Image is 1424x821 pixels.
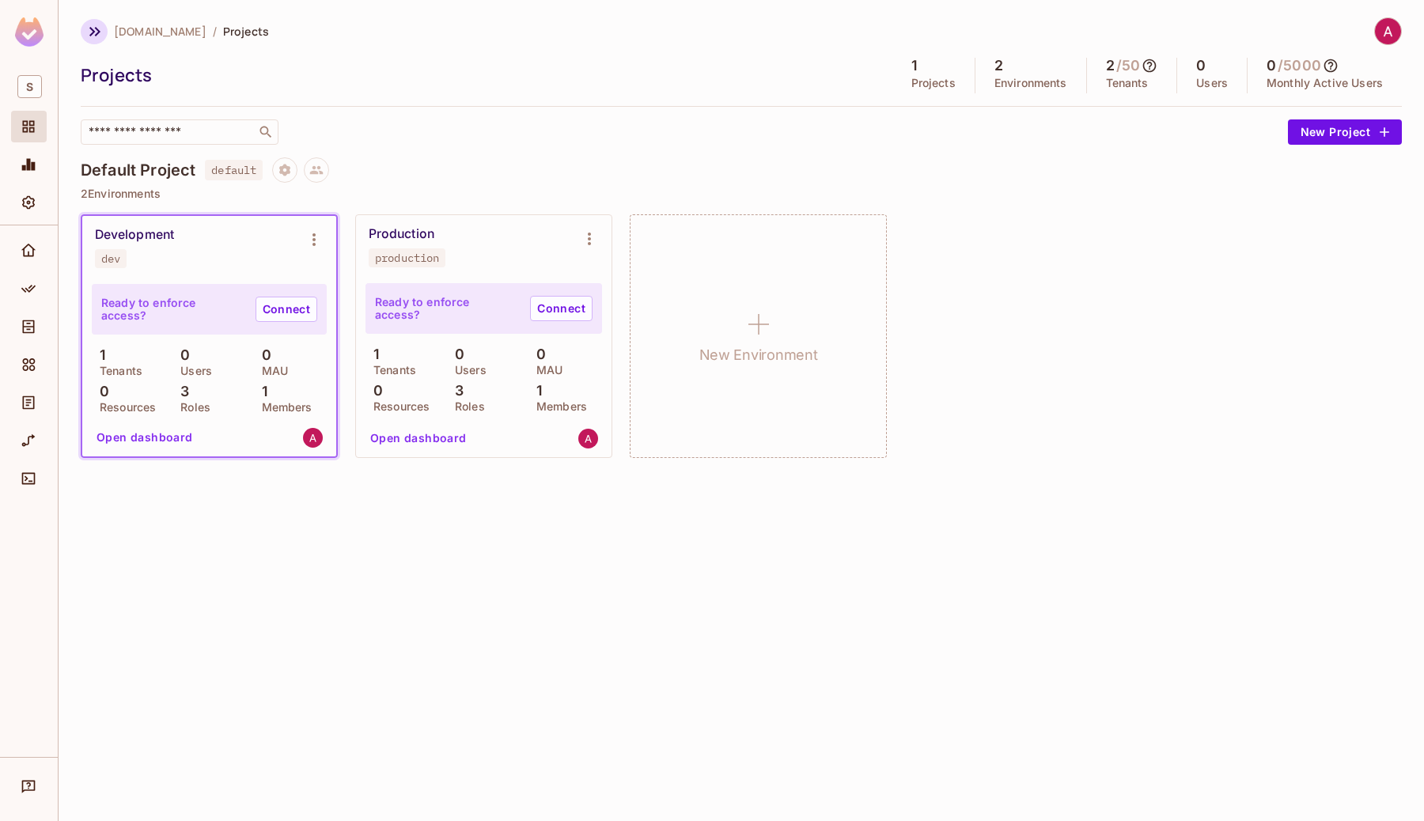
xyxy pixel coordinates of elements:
h1: New Environment [699,343,818,367]
p: Monthly Active Users [1267,77,1383,89]
div: Elements [11,349,47,380]
img: Amrita Rath [1375,18,1401,44]
div: Development [95,227,174,243]
div: Audit Log [11,387,47,418]
p: Users [172,365,212,377]
h5: 0 [1196,58,1206,74]
img: arath@signifyhealth.com [578,429,598,448]
button: Environment settings [574,223,605,255]
p: 3 [447,383,464,399]
div: Workspace: signifyhealth.com [11,69,47,104]
p: Ready to enforce access? [375,296,517,321]
span: [DOMAIN_NAME] [114,24,206,39]
p: Members [254,401,312,414]
p: Tenants [92,365,142,377]
img: SReyMgAAAABJRU5ErkJggg== [15,17,44,47]
h5: 1 [911,58,917,74]
p: Roles [172,401,210,414]
p: 1 [254,384,267,399]
p: Users [447,364,487,376]
span: Projects [223,24,269,39]
span: S [17,75,42,98]
p: 0 [254,347,271,363]
a: Connect [256,297,317,322]
li: / [213,24,217,39]
p: Ready to enforce access? [101,297,243,322]
button: Environment settings [298,224,330,255]
p: 1 [528,383,542,399]
span: default [205,160,263,180]
h5: 2 [1106,58,1115,74]
div: Policy [11,273,47,305]
p: Users [1196,77,1228,89]
p: 0 [365,383,383,399]
div: URL Mapping [11,425,47,456]
p: 1 [92,347,105,363]
img: arath@signifyhealth.com [303,428,323,448]
h5: / 50 [1116,58,1140,74]
p: Resources [92,401,156,414]
p: Members [528,400,587,413]
p: Environments [994,77,1067,89]
p: Tenants [365,364,416,376]
p: MAU [254,365,288,377]
p: 0 [528,346,546,362]
p: 1 [365,346,379,362]
div: Help & Updates [11,770,47,802]
button: Open dashboard [90,425,199,450]
span: Project settings [272,165,297,180]
p: MAU [528,364,562,376]
p: Roles [447,400,485,413]
p: Resources [365,400,430,413]
button: New Project [1288,119,1402,145]
p: Tenants [1106,77,1149,89]
p: 2 Environments [81,187,1402,200]
div: Directory [11,311,47,342]
p: 0 [92,384,109,399]
h5: 0 [1267,58,1276,74]
div: production [375,252,439,264]
h5: / 5000 [1278,58,1321,74]
div: Monitoring [11,149,47,180]
div: Production [369,226,434,242]
h4: Default Project [81,161,195,180]
div: dev [101,252,120,265]
p: 3 [172,384,189,399]
div: Connect [11,463,47,494]
div: Settings [11,187,47,218]
p: 0 [172,347,190,363]
div: Projects [81,63,884,87]
h5: 2 [994,58,1003,74]
a: Connect [530,296,593,321]
div: Projects [11,111,47,142]
p: Projects [911,77,956,89]
div: Home [11,235,47,267]
button: Open dashboard [364,426,473,451]
p: 0 [447,346,464,362]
